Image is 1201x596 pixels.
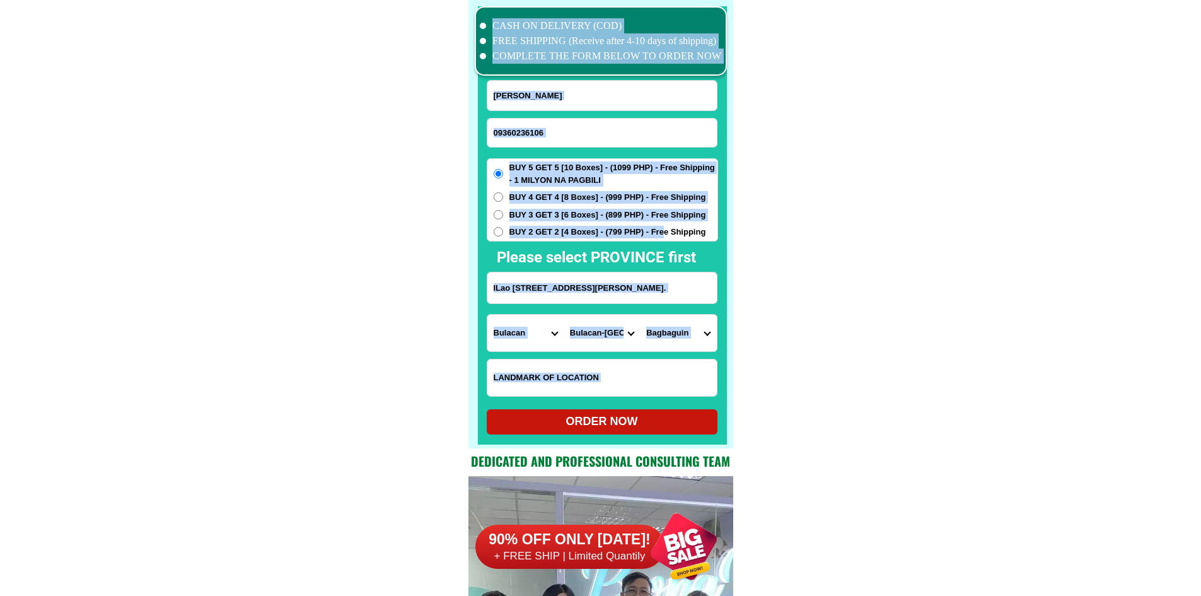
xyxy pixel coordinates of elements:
input: BUY 5 GET 5 [10 Boxes] - (1099 PHP) - Free Shipping - 1 MILYON NA PAGBILI [494,169,503,178]
span: BUY 4 GET 4 [8 Boxes] - (999 PHP) - Free Shipping [509,191,706,204]
h6: + FREE SHIP | Limited Quantily [475,549,664,563]
li: COMPLETE THE FORM BELOW TO ORDER NOW [480,49,722,64]
h6: 90% OFF ONLY [DATE]! [475,530,664,549]
select: Select province [487,315,564,351]
h2: Please select PROVINCE first [497,246,832,269]
li: CASH ON DELIVERY (COD) [480,18,722,33]
div: ORDER NOW [487,413,717,430]
span: BUY 2 GET 2 [4 Boxes] - (799 PHP) - Free Shipping [509,226,706,238]
select: Select district [564,315,640,351]
h2: Dedicated and professional consulting team [468,452,733,470]
input: Input address [487,272,717,303]
input: BUY 4 GET 4 [8 Boxes] - (999 PHP) - Free Shipping [494,192,503,202]
input: BUY 2 GET 2 [4 Boxes] - (799 PHP) - Free Shipping [494,227,503,237]
input: Input phone_number [487,119,717,147]
input: Input LANDMARKOFLOCATION [487,359,717,396]
span: BUY 3 GET 3 [6 Boxes] - (899 PHP) - Free Shipping [509,209,706,221]
span: BUY 5 GET 5 [10 Boxes] - (1099 PHP) - Free Shipping - 1 MILYON NA PAGBILI [509,161,717,186]
input: Input full_name [487,81,717,110]
select: Select commune [640,315,716,351]
input: BUY 3 GET 3 [6 Boxes] - (899 PHP) - Free Shipping [494,210,503,219]
li: FREE SHIPPING (Receive after 4-10 days of shipping) [480,33,722,49]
